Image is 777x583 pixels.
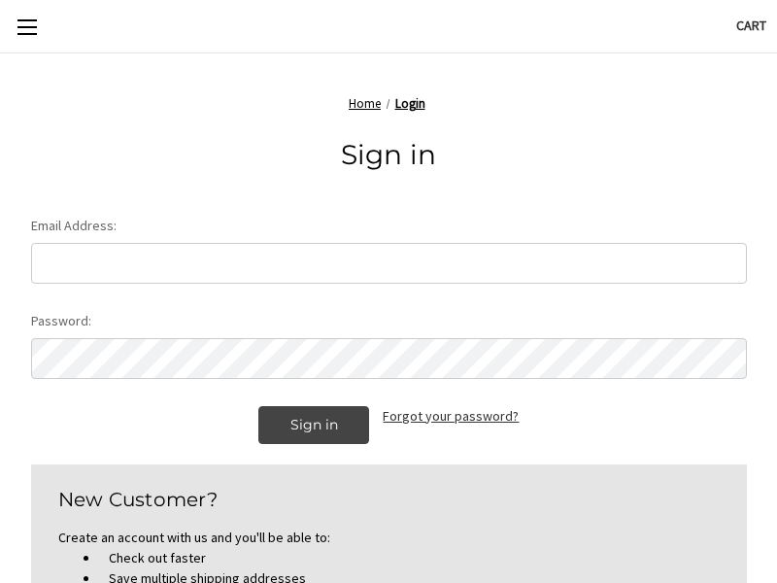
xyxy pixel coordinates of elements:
a: Home [349,95,381,112]
li: Check out faster [99,548,720,568]
nav: Breadcrumb [20,94,757,114]
input: Sign in [258,406,370,445]
label: Password: [31,311,747,331]
a: Cart [726,2,777,50]
h2: New Customer? [58,485,720,514]
a: Forgot your password? [383,406,519,427]
span: Toggle menu [17,26,37,28]
a: Login [395,95,425,112]
p: Create an account with us and you'll be able to: [58,528,720,548]
h1: Sign in [20,134,757,175]
span: Cart [736,17,766,34]
label: Email Address: [31,216,747,236]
